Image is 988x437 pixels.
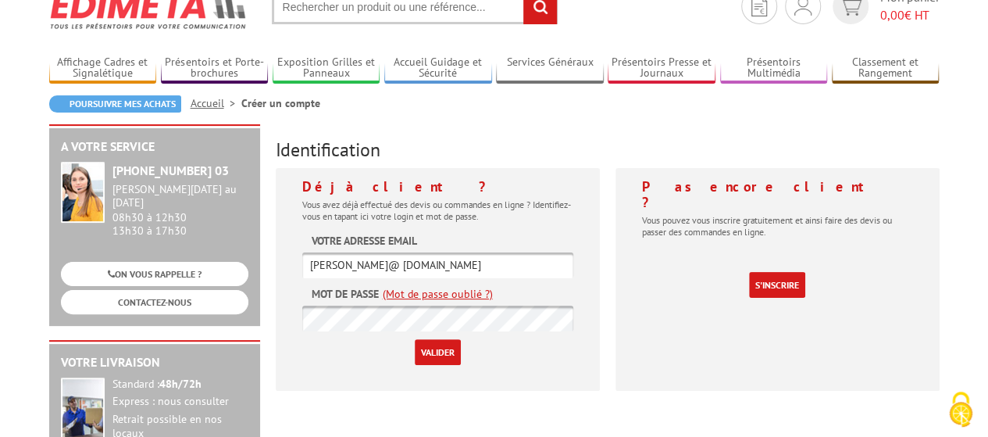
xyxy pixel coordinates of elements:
[312,233,417,249] label: Votre adresse email
[61,356,248,370] h2: Votre livraison
[49,95,181,113] a: Poursuivre mes achats
[496,56,604,81] a: Services Généraux
[61,162,105,223] img: widget-service.jpg
[49,56,157,81] a: Affichage Cadres et Signalétique
[61,290,248,314] a: CONTACTEZ-NOUS
[832,56,940,81] a: Classement et Rangement
[241,95,320,111] li: Créer un compte
[749,272,805,298] a: S'inscrire
[642,179,913,210] h4: Pas encore client ?
[312,286,379,302] label: Mot de passe
[302,179,573,195] h4: Déjà client ?
[608,56,715,81] a: Présentoirs Presse et Journaux
[642,214,913,238] p: Vous pouvez vous inscrire gratuitement et ainsi faire des devis ou passer des commandes en ligne.
[112,378,248,392] div: Standard :
[415,339,461,365] input: Valider
[941,390,980,429] img: Cookies (fenêtre modale)
[276,140,940,160] h3: Identification
[880,7,904,23] span: 0,00
[302,199,573,222] p: Vous avez déjà effectué des devis ou commandes en ligne ? Identifiez-vous en tapant ici votre log...
[61,140,248,154] h2: A votre service
[61,262,248,286] a: ON VOUS RAPPELLE ?
[384,56,492,81] a: Accueil Guidage et Sécurité
[383,286,493,302] a: (Mot de passe oublié ?)
[720,56,828,81] a: Présentoirs Multimédia
[159,377,202,391] strong: 48h/72h
[161,56,269,81] a: Présentoirs et Porte-brochures
[112,163,229,178] strong: [PHONE_NUMBER] 03
[112,395,248,409] div: Express : nous consulter
[933,384,988,437] button: Cookies (fenêtre modale)
[273,56,380,81] a: Exposition Grilles et Panneaux
[191,96,241,110] a: Accueil
[112,183,248,210] div: [PERSON_NAME][DATE] au [DATE]
[880,6,940,24] span: € HT
[112,183,248,237] div: 08h30 à 12h30 13h30 à 17h30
